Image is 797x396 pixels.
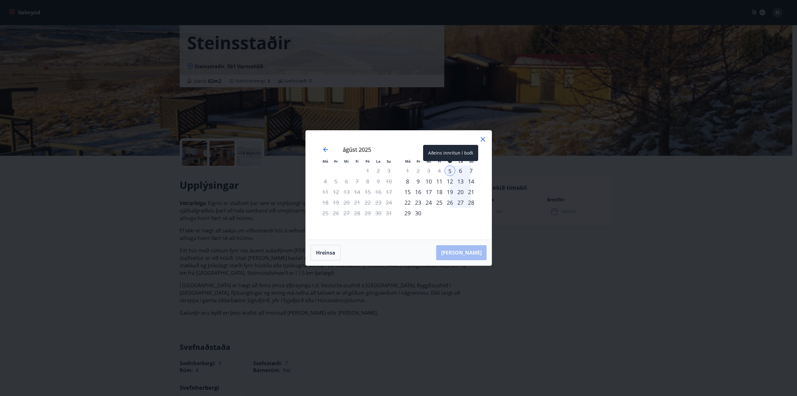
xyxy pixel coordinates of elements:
td: Choose þriðjudagur, 30. september 2025 as your check-out date. It’s available. [413,208,423,218]
td: Not available. laugardagur, 16. ágúst 2025 [373,187,384,197]
td: Not available. laugardagur, 23. ágúst 2025 [373,197,384,208]
div: 22 [402,197,413,208]
td: Choose sunnudagur, 21. september 2025 as your check-out date. It’s available. [466,187,476,197]
div: 12 [445,176,455,187]
td: Choose þriðjudagur, 16. september 2025 as your check-out date. It’s available. [413,187,423,197]
div: 30 [413,208,423,218]
div: 10 [423,176,434,187]
td: Choose mánudagur, 29. september 2025 as your check-out date. It’s available. [402,208,413,218]
td: Not available. sunnudagur, 10. ágúst 2025 [384,176,394,187]
small: Mi [344,159,349,164]
div: 19 [445,187,455,197]
td: Not available. sunnudagur, 3. ágúst 2025 [384,165,394,176]
td: Not available. fimmtudagur, 28. ágúst 2025 [352,208,362,218]
td: Choose þriðjudagur, 23. september 2025 as your check-out date. It’s available. [413,197,423,208]
div: Move backward to switch to the previous month. [322,146,329,153]
div: 18 [434,187,445,197]
div: 6 [455,165,466,176]
small: Fi [356,159,359,164]
td: Not available. þriðjudagur, 2. september 2025 [413,165,423,176]
div: Aðeins innritun í boði [445,165,455,176]
td: Choose miðvikudagur, 17. september 2025 as your check-out date. It’s available. [423,187,434,197]
td: Choose föstudagur, 12. september 2025 as your check-out date. It’s available. [445,176,455,187]
td: Not available. fimmtudagur, 14. ágúst 2025 [352,187,362,197]
td: Not available. föstudagur, 29. ágúst 2025 [362,208,373,218]
td: Not available. fimmtudagur, 21. ágúst 2025 [352,197,362,208]
small: Su [387,159,391,164]
div: 24 [423,197,434,208]
td: Choose miðvikudagur, 10. september 2025 as your check-out date. It’s available. [423,176,434,187]
td: Not available. miðvikudagur, 3. september 2025 [423,165,434,176]
small: Má [405,159,411,164]
td: Not available. fimmtudagur, 4. september 2025 [434,165,445,176]
div: 14 [466,176,476,187]
td: Not available. miðvikudagur, 6. ágúst 2025 [341,176,352,187]
td: Choose miðvikudagur, 24. september 2025 as your check-out date. It’s available. [423,197,434,208]
td: Choose fimmtudagur, 18. september 2025 as your check-out date. It’s available. [434,187,445,197]
td: Not available. föstudagur, 15. ágúst 2025 [362,187,373,197]
div: 15 [402,187,413,197]
div: 16 [413,187,423,197]
strong: ágúst 2025 [343,146,371,153]
td: Not available. sunnudagur, 24. ágúst 2025 [384,197,394,208]
small: Fö [365,159,370,164]
td: Choose laugardagur, 6. september 2025 as your check-out date. It’s available. [455,165,466,176]
div: 20 [455,187,466,197]
td: Not available. mánudagur, 18. ágúst 2025 [320,197,331,208]
small: Þr [334,159,338,164]
td: Choose föstudagur, 19. september 2025 as your check-out date. It’s available. [445,187,455,197]
div: Aðeins útritun í boði [423,165,434,176]
div: 13 [455,176,466,187]
div: Aðeins innritun í boði [423,145,478,161]
div: 23 [413,197,423,208]
div: 7 [466,165,476,176]
td: Not available. miðvikudagur, 27. ágúst 2025 [341,208,352,218]
div: 11 [434,176,445,187]
td: Not available. mánudagur, 11. ágúst 2025 [320,187,331,197]
small: Má [323,159,328,164]
div: 17 [423,187,434,197]
td: Choose sunnudagur, 7. september 2025 as your check-out date. It’s available. [466,165,476,176]
button: Hreinsa [311,245,341,260]
td: Choose fimmtudagur, 25. september 2025 as your check-out date. It’s available. [434,197,445,208]
div: 27 [455,197,466,208]
td: Choose fimmtudagur, 11. september 2025 as your check-out date. It’s available. [434,176,445,187]
td: Choose þriðjudagur, 9. september 2025 as your check-out date. It’s available. [413,176,423,187]
td: Not available. þriðjudagur, 5. ágúst 2025 [331,176,341,187]
div: 9 [413,176,423,187]
td: Choose laugardagur, 13. september 2025 as your check-out date. It’s available. [455,176,466,187]
small: La [376,159,380,164]
div: 28 [466,197,476,208]
div: 21 [466,187,476,197]
div: 8 [402,176,413,187]
td: Not available. miðvikudagur, 20. ágúst 2025 [341,197,352,208]
div: 29 [402,208,413,218]
div: 26 [445,197,455,208]
td: Not available. laugardagur, 2. ágúst 2025 [373,165,384,176]
td: Choose mánudagur, 22. september 2025 as your check-out date. It’s available. [402,197,413,208]
td: Choose laugardagur, 27. september 2025 as your check-out date. It’s available. [455,197,466,208]
div: 25 [434,197,445,208]
td: Choose sunnudagur, 28. september 2025 as your check-out date. It’s available. [466,197,476,208]
td: Not available. mánudagur, 25. ágúst 2025 [320,208,331,218]
td: Not available. þriðjudagur, 12. ágúst 2025 [331,187,341,197]
td: Not available. mánudagur, 1. september 2025 [402,165,413,176]
td: Not available. fimmtudagur, 7. ágúst 2025 [352,176,362,187]
td: Not available. sunnudagur, 31. ágúst 2025 [384,208,394,218]
td: Choose föstudagur, 26. september 2025 as your check-out date. It’s available. [445,197,455,208]
td: Not available. mánudagur, 4. ágúst 2025 [320,176,331,187]
td: Not available. miðvikudagur, 13. ágúst 2025 [341,187,352,197]
td: Selected as start date. föstudagur, 5. september 2025 [445,165,455,176]
td: Not available. sunnudagur, 17. ágúst 2025 [384,187,394,197]
td: Not available. þriðjudagur, 26. ágúst 2025 [331,208,341,218]
td: Choose sunnudagur, 14. september 2025 as your check-out date. It’s available. [466,176,476,187]
td: Not available. föstudagur, 8. ágúst 2025 [362,176,373,187]
td: Choose mánudagur, 8. september 2025 as your check-out date. It’s available. [402,176,413,187]
td: Choose mánudagur, 15. september 2025 as your check-out date. It’s available. [402,187,413,197]
td: Choose laugardagur, 20. september 2025 as your check-out date. It’s available. [455,187,466,197]
td: Not available. þriðjudagur, 19. ágúst 2025 [331,197,341,208]
td: Not available. laugardagur, 9. ágúst 2025 [373,176,384,187]
div: Calendar [313,138,484,232]
small: Þr [417,159,420,164]
td: Not available. laugardagur, 30. ágúst 2025 [373,208,384,218]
